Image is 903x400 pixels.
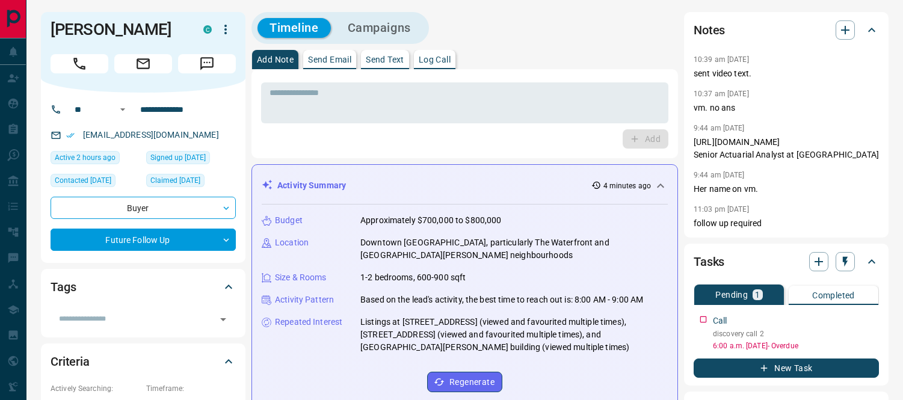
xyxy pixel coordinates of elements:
[83,130,219,140] a: [EMAIL_ADDRESS][DOMAIN_NAME]
[55,174,111,186] span: Contacted [DATE]
[694,20,725,40] h2: Notes
[203,25,212,34] div: condos.ca
[114,54,172,73] span: Email
[257,55,294,64] p: Add Note
[51,229,236,251] div: Future Follow Up
[51,151,140,168] div: Mon Sep 15 2025
[694,90,749,98] p: 10:37 am [DATE]
[715,291,748,299] p: Pending
[603,180,651,191] p: 4 minutes ago
[360,271,466,284] p: 1-2 bedrooms, 600-900 sqft
[419,55,451,64] p: Log Call
[51,352,90,371] h2: Criteria
[755,291,760,299] p: 1
[51,197,236,219] div: Buyer
[275,316,342,328] p: Repeated Interest
[694,205,749,214] p: 11:03 pm [DATE]
[51,277,76,297] h2: Tags
[308,55,351,64] p: Send Email
[694,358,879,378] button: New Task
[713,328,879,339] p: discovery call 2
[146,174,236,191] div: Tue Aug 26 2025
[275,214,303,227] p: Budget
[360,316,668,354] p: Listings at [STREET_ADDRESS] (viewed and favourited multiple times), [STREET_ADDRESS] (viewed and...
[360,236,668,262] p: Downtown [GEOGRAPHIC_DATA], particularly The Waterfront and [GEOGRAPHIC_DATA][PERSON_NAME] neighb...
[694,136,879,161] p: [URL][DOMAIN_NAME] Senior Actuarial Analyst at [GEOGRAPHIC_DATA]
[275,294,334,306] p: Activity Pattern
[694,124,745,132] p: 9:44 am [DATE]
[694,171,745,179] p: 9:44 am [DATE]
[366,55,404,64] p: Send Text
[694,217,879,230] p: follow up required
[694,55,749,64] p: 10:39 am [DATE]
[277,179,346,192] p: Activity Summary
[146,383,236,394] p: Timeframe:
[713,340,879,351] p: 6:00 a.m. [DATE] - Overdue
[694,102,879,114] p: vm. no ans
[51,20,185,39] h1: [PERSON_NAME]
[51,347,236,376] div: Criteria
[55,152,116,164] span: Active 2 hours ago
[336,18,423,38] button: Campaigns
[694,183,879,195] p: Her name on vm.
[694,247,879,276] div: Tasks
[275,271,327,284] p: Size & Rooms
[360,294,643,306] p: Based on the lead's activity, the best time to reach out is: 8:00 AM - 9:00 AM
[150,174,200,186] span: Claimed [DATE]
[51,383,140,394] p: Actively Searching:
[215,311,232,328] button: Open
[713,315,727,327] p: Call
[116,102,130,117] button: Open
[694,252,724,271] h2: Tasks
[51,54,108,73] span: Call
[51,272,236,301] div: Tags
[812,291,855,300] p: Completed
[360,214,501,227] p: Approximately $700,000 to $800,000
[178,54,236,73] span: Message
[257,18,331,38] button: Timeline
[51,174,140,191] div: Fri Aug 29 2025
[66,131,75,140] svg: Email Verified
[427,372,502,392] button: Regenerate
[694,67,879,80] p: sent video text.
[150,152,206,164] span: Signed up [DATE]
[694,16,879,45] div: Notes
[146,151,236,168] div: Sun Mar 09 2025
[262,174,668,197] div: Activity Summary4 minutes ago
[275,236,309,249] p: Location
